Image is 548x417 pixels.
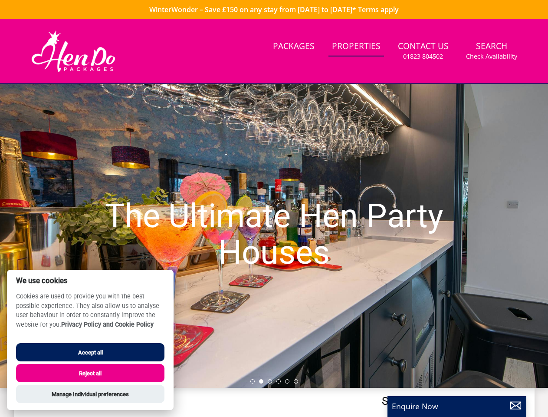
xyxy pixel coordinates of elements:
[269,37,318,56] a: Packages
[28,395,378,410] h1: Our Properties
[328,37,384,56] a: Properties
[7,277,174,285] h2: We use cookies
[403,52,443,61] small: 01823 804502
[28,30,119,73] img: Hen Do Packages
[463,37,521,65] a: SearchCheck Availability
[7,292,174,336] p: Cookies are used to provide you with the best possible experience. They also allow us to analyse ...
[82,181,466,288] h1: The Ultimate Hen Party Houses
[466,52,517,61] small: Check Availability
[61,321,154,328] a: Privacy Policy and Cookie Policy
[16,385,164,403] button: Manage Individual preferences
[394,37,452,65] a: Contact Us01823 804502
[382,395,521,407] span: Search
[16,364,164,382] button: Reject all
[16,343,164,361] button: Accept all
[392,400,522,412] p: Enquire Now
